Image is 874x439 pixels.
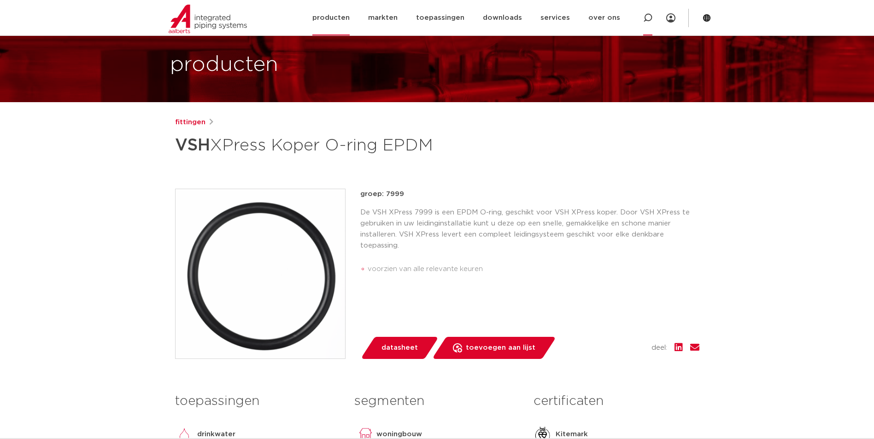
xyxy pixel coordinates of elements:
h1: XPress Koper O-ring EPDM [175,132,521,159]
span: datasheet [381,341,418,355]
img: Product Image for VSH XPress Koper O-ring EPDM [176,189,345,358]
span: deel: [651,342,667,353]
h3: certificaten [534,392,699,410]
a: datasheet [360,337,439,359]
h1: producten [170,50,278,80]
strong: VSH [175,137,210,154]
li: voorzien van alle relevante keuren [368,262,699,277]
p: De VSH XPress 7999 is een EPDM O-ring, geschikt voor VSH XPress koper. Door VSH XPress te gebruik... [360,207,699,251]
span: toevoegen aan lijst [466,341,535,355]
h3: toepassingen [175,392,340,410]
a: fittingen [175,117,205,128]
h3: segmenten [354,392,520,410]
p: groep: 7999 [360,189,699,200]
